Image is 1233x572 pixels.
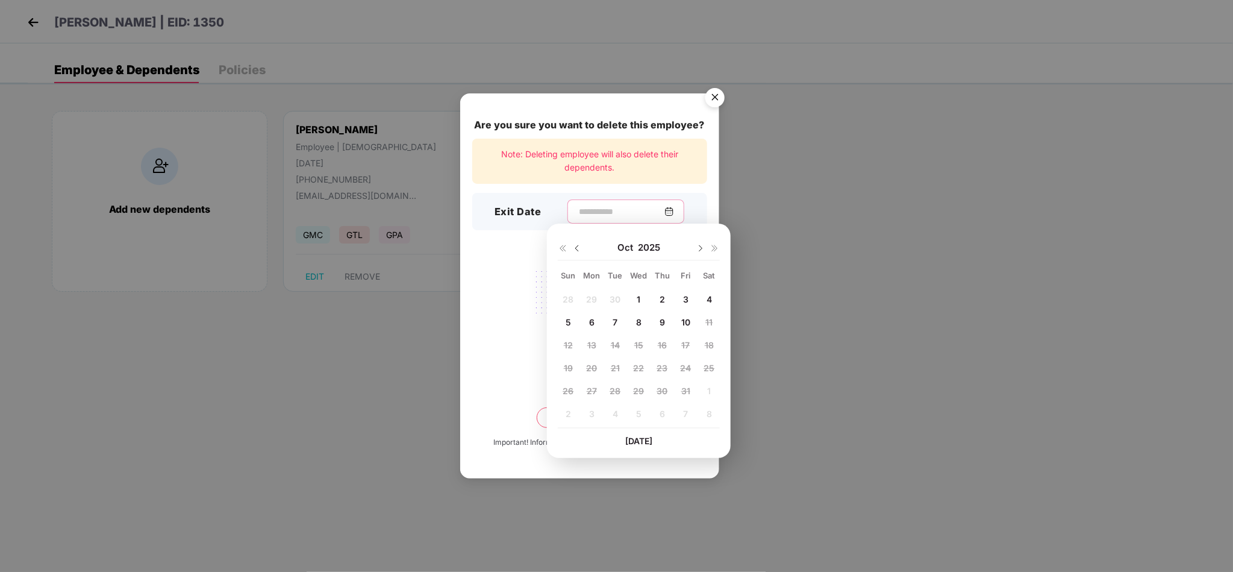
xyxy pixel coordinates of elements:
[495,204,542,220] h3: Exit Date
[698,83,732,116] img: svg+xml;base64,PHN2ZyB4bWxucz0iaHR0cDovL3d3dy53My5vcmcvMjAwMC9zdmciIHdpZHRoPSI1NiIgaGVpZ2h0PSI1Ni...
[660,294,665,304] span: 2
[652,270,673,281] div: Thu
[472,139,707,184] div: Note: Deleting employee will also delete their dependents.
[696,244,705,253] img: svg+xml;base64,PHN2ZyBpZD0iRHJvcGRvd24tMzJ4MzIiIHhtbG5zPSJodHRwOi8vd3d3LnczLm9yZy8yMDAwL3N2ZyIgd2...
[522,264,657,358] img: svg+xml;base64,PHN2ZyB4bWxucz0iaHR0cDovL3d3dy53My5vcmcvMjAwMC9zdmciIHdpZHRoPSIyMjQiIGhlaWdodD0iMT...
[617,242,638,254] span: Oct
[558,270,579,281] div: Sun
[558,244,567,253] img: svg+xml;base64,PHN2ZyB4bWxucz0iaHR0cDovL3d3dy53My5vcmcvMjAwMC9zdmciIHdpZHRoPSIxNiIgaGVpZ2h0PSIxNi...
[638,242,660,254] span: 2025
[681,317,690,327] span: 10
[707,294,712,304] span: 4
[683,294,688,304] span: 3
[699,270,720,281] div: Sat
[572,244,582,253] img: svg+xml;base64,PHN2ZyBpZD0iRHJvcGRvd24tMzJ4MzIiIHhtbG5zPSJodHRwOi8vd3d3LnczLm9yZy8yMDAwL3N2ZyIgd2...
[625,436,652,446] span: [DATE]
[494,437,685,448] div: Important! Information once deleted, can’t be recovered.
[472,118,707,133] div: Are you sure you want to delete this employee?
[581,270,602,281] div: Mon
[566,317,571,327] span: 5
[636,317,641,327] span: 8
[664,207,674,216] img: svg+xml;base64,PHN2ZyBpZD0iQ2FsZW5kYXItMzJ4MzIiIHhtbG5zPSJodHRwOi8vd3d3LnczLm9yZy8yMDAwL3N2ZyIgd2...
[613,317,617,327] span: 7
[589,317,595,327] span: 6
[628,270,649,281] div: Wed
[637,294,640,304] span: 1
[537,407,643,428] button: Delete permanently
[710,244,720,253] img: svg+xml;base64,PHN2ZyB4bWxucz0iaHR0cDovL3d3dy53My5vcmcvMjAwMC9zdmciIHdpZHRoPSIxNiIgaGVpZ2h0PSIxNi...
[675,270,696,281] div: Fri
[605,270,626,281] div: Tue
[660,317,665,327] span: 9
[698,82,731,115] button: Close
